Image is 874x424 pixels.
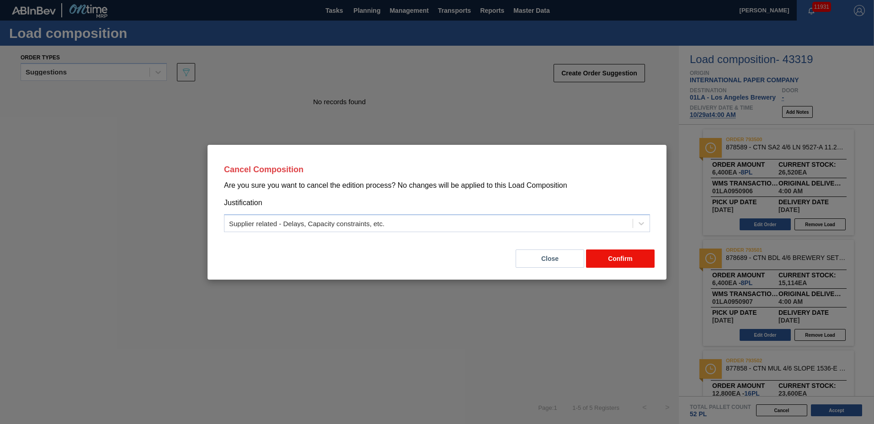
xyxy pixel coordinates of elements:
button: Confirm [586,249,655,268]
button: Close [516,249,584,268]
p: Cancel Composition [224,165,650,174]
p: Are you sure you want to cancel the edition process? No changes will be applied to this Load Comp... [224,180,650,191]
p: Justification [224,197,650,209]
div: Supplier related - Delays, Capacity constraints, etc. [229,219,384,227]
